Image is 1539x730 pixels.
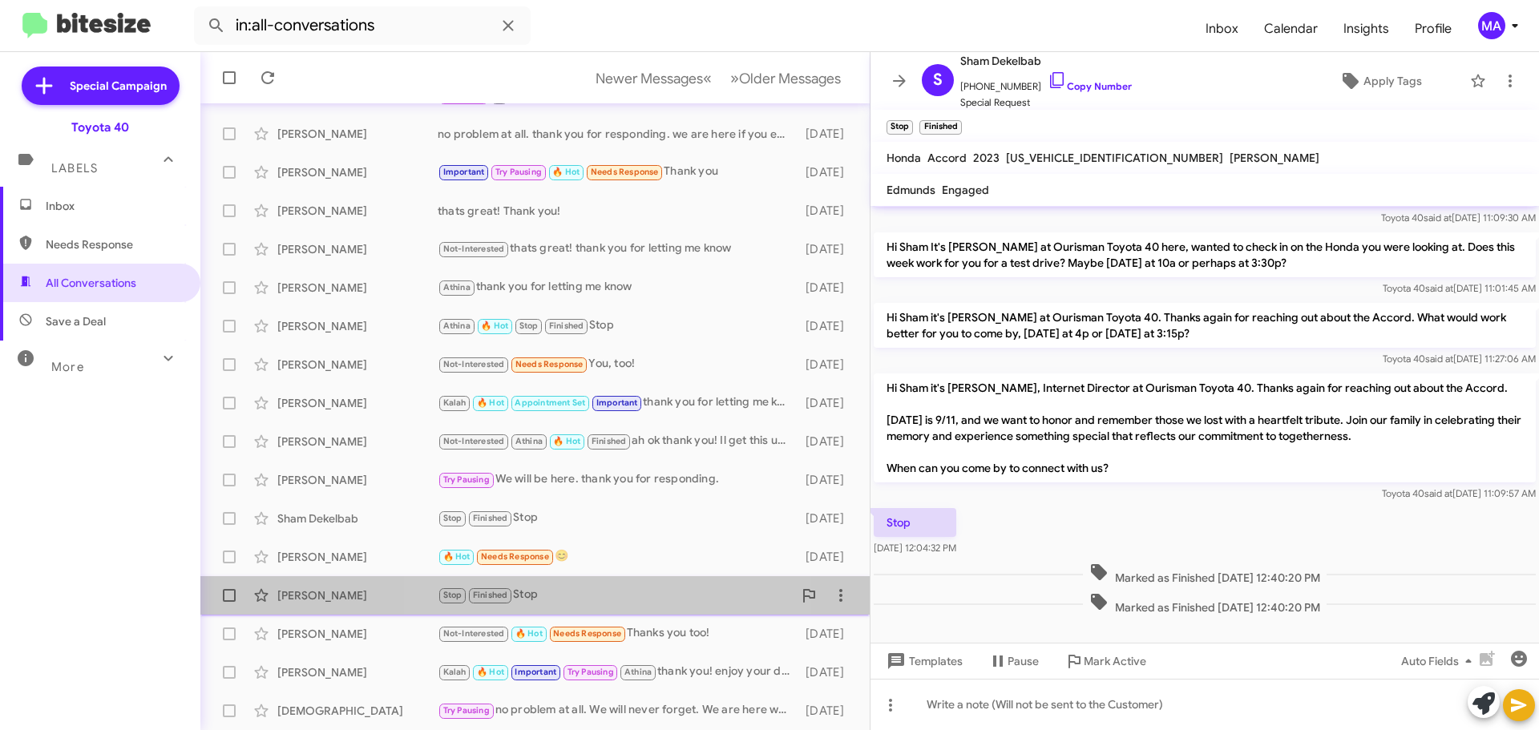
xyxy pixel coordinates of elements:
div: [PERSON_NAME] [277,549,438,565]
div: [DATE] [798,549,857,565]
div: Thanks you too! [438,624,798,643]
span: Not-Interested [443,436,505,446]
button: Templates [870,647,976,676]
div: [DATE] [798,241,857,257]
span: Toyota 40 [DATE] 11:09:57 AM [1382,487,1536,499]
span: Athina [624,667,652,677]
div: [PERSON_NAME] [277,664,438,680]
span: Needs Response [553,628,621,639]
span: Pause [1008,647,1039,676]
span: Inbox [46,198,182,214]
button: Pause [976,647,1052,676]
small: Stop [887,120,913,135]
span: Athina [443,282,471,292]
div: [DATE] [798,280,857,296]
span: Athina [443,321,471,331]
span: Special Request [960,95,1132,111]
span: [US_VEHICLE_IDENTIFICATION_NUMBER] [1006,151,1223,165]
span: Older Messages [739,70,841,87]
a: Insights [1331,6,1402,52]
a: Inbox [1193,6,1251,52]
span: Appointment Set [515,397,585,408]
span: 🔥 Hot [515,628,543,639]
span: Stop [443,590,463,600]
span: Finished [592,436,627,446]
div: [PERSON_NAME] [277,241,438,257]
span: said at [1424,212,1452,224]
span: S [933,67,943,93]
span: said at [1424,487,1452,499]
span: Not-Interested [443,628,505,639]
span: Mark Active [1084,647,1146,676]
span: Special Campaign [70,78,167,94]
button: Previous [586,62,721,95]
div: [DATE] [798,318,857,334]
p: Hi Sham It's [PERSON_NAME] at Ourisman Toyota 40 here, wanted to check in on the Honda you were l... [874,232,1536,277]
span: [PERSON_NAME] [1230,151,1319,165]
div: no problem at all. We will never forget. We are here whenever you need anything [438,701,798,720]
span: Try Pausing [495,167,542,177]
span: Athina [515,436,543,446]
span: Finished [473,513,508,523]
div: MA [1478,12,1505,39]
span: Try Pausing [568,667,614,677]
span: Toyota 40 [DATE] 11:27:06 AM [1383,353,1536,365]
span: Accord [927,151,967,165]
span: Not-Interested [443,244,505,254]
span: Needs Response [515,359,584,369]
div: [DATE] [798,357,857,373]
span: 🔥 Hot [481,321,508,331]
div: [DATE] [798,164,857,180]
div: [PERSON_NAME] [277,280,438,296]
span: « [703,68,712,88]
input: Search [194,6,531,45]
span: Templates [883,647,963,676]
span: 🔥 Hot [443,551,471,562]
div: [PERSON_NAME] [277,395,438,411]
div: You, too! [438,355,798,373]
span: 🔥 Hot [477,667,504,677]
span: [DATE] 12:04:32 PM [874,542,956,554]
div: thank you for letting me know [438,278,798,296]
span: Auto Fields [1401,647,1478,676]
div: We will be here. thank you for responding. [438,470,798,489]
span: Save a Deal [46,313,106,329]
span: Honda [887,151,921,165]
span: said at [1425,282,1453,294]
span: 🔥 Hot [552,167,580,177]
span: » [730,68,739,88]
div: [PERSON_NAME] [277,318,438,334]
div: [PERSON_NAME] [277,164,438,180]
span: Stop [519,321,539,331]
span: 🔥 Hot [553,436,580,446]
div: [DATE] [798,434,857,450]
span: Newer Messages [596,70,703,87]
span: Try Pausing [443,474,490,485]
div: no problem at all. thank you for responding. we are here if you ever need anything [438,126,798,142]
div: thank you! enjoy your day! [438,663,798,681]
div: thats great! Thank you! [438,203,798,219]
span: Kalah [443,667,467,677]
button: Next [721,62,850,95]
button: MA [1464,12,1521,39]
button: Apply Tags [1298,67,1462,95]
span: [PHONE_NUMBER] [960,71,1132,95]
button: Auto Fields [1388,647,1491,676]
p: Stop [874,508,956,537]
div: thank you for letting me know. Ill update your information. If we can do anything for you in the ... [438,393,798,412]
div: [DATE] [798,703,857,719]
a: Profile [1402,6,1464,52]
div: [PERSON_NAME] [277,626,438,642]
div: [PERSON_NAME] [277,587,438,603]
span: Labels [51,161,98,175]
div: [PERSON_NAME] [277,357,438,373]
div: ah ok thank you! Il get this updated [438,432,798,450]
div: [DATE] [798,203,857,219]
span: Not-Interested [443,359,505,369]
span: Needs Response [481,551,549,562]
span: More [51,360,84,374]
div: [PERSON_NAME] [277,203,438,219]
div: [DATE] [798,395,857,411]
